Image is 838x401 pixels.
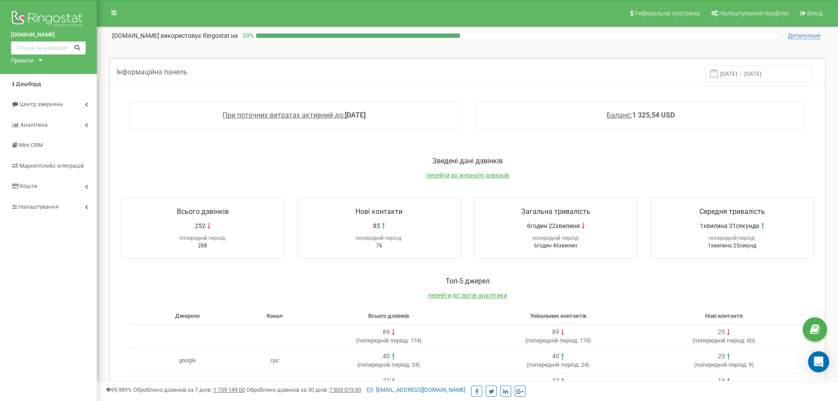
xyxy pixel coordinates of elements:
span: використовує Ringostat на [161,32,238,39]
span: попередній період: [694,337,746,344]
u: 7 835 073,00 [329,386,361,393]
span: попередній період: [359,361,410,368]
span: Mini CRM [19,142,43,148]
td: cpc [245,349,304,373]
span: Налаштування профілю [719,10,789,17]
u: 1 739 149,00 [213,386,245,393]
span: попередній період: [696,361,747,368]
div: Проєкти [11,57,33,65]
span: Нові контакти [355,207,403,216]
span: Баланс: [607,111,632,119]
span: 6годин 22хвилини [527,221,580,230]
div: 25 [718,352,725,361]
span: ( 60 ) [692,337,755,344]
span: Всього дзвінків [177,207,229,216]
span: При поточних витратах активний до: [223,111,345,119]
span: 76 [376,243,382,249]
span: попередній період: [532,235,579,241]
div: 27 [383,377,390,386]
span: Налаштування [18,203,59,210]
span: попередній період: [527,337,578,344]
a: [EMAIL_ADDRESS][DOMAIN_NAME] [367,386,465,393]
span: Всього дзвінків [368,313,409,319]
span: Toп-5 джерел [446,277,490,285]
span: Унікальних контактів [530,313,586,319]
span: 1хвилина 31секунда [700,221,759,230]
span: Інформаційна панель [117,68,187,76]
span: Оброблено дзвінків за 7 днів : [133,386,245,393]
a: Баланс:1 325,54 USD [607,111,675,119]
div: 89 [552,328,559,337]
div: 89 [383,328,390,337]
span: Нові контакти [705,313,743,319]
div: 25 [718,328,725,337]
span: Детальніше [788,32,820,39]
span: ( 9 ) [694,361,754,368]
input: Пошук за номером [11,41,86,55]
span: 252 [195,221,205,230]
span: Середня тривалість [699,207,765,216]
span: Оброблено дзвінків за 30 днів : [246,386,361,393]
div: 13 [718,377,725,386]
p: [DOMAIN_NAME] [112,31,238,40]
span: Центр звернень [19,101,63,107]
span: 1хвилина 25секунд [708,243,756,249]
span: Маркетплейс інтеграцій [19,162,84,169]
div: 27 [552,377,559,386]
td: organic [245,373,304,397]
span: ( 24 ) [527,361,589,368]
span: 99,989% [106,386,132,393]
span: ( 24 ) [357,361,420,368]
span: ( 174 ) [356,337,422,344]
td: [DOMAIN_NAME] [130,373,245,397]
span: 288 [198,243,207,249]
a: При поточних витратах активний до:[DATE] [223,111,366,119]
span: Джерело [175,313,200,319]
a: [DOMAIN_NAME] [11,31,86,39]
span: Загальна тривалість [521,207,590,216]
div: Open Intercom Messenger [808,351,829,372]
span: 6годин 46хвилин [534,243,577,249]
div: 40 [552,352,559,361]
div: 40 [383,352,390,361]
a: перейти до звітів аналітики [428,292,507,299]
p: 39 % [238,31,256,40]
span: Реферальна програма [635,10,700,17]
span: Вихід [807,10,823,17]
a: перейти до журналу дзвінків [426,172,509,179]
span: попередній період: [358,337,409,344]
span: Дашборд [16,81,41,87]
td: google [130,349,245,373]
span: попередній період: [528,361,580,368]
span: ( 174 ) [525,337,591,344]
span: Зведені дані дзвінків [432,157,503,165]
span: 85 [373,221,380,230]
span: Аналiтика [20,121,48,128]
span: попередній період: [709,235,756,241]
span: попередній період: [355,235,403,241]
img: Ringostat logo [11,9,86,31]
span: Кошти [20,183,37,189]
span: попередній період: [179,235,226,241]
span: Канал [267,313,282,319]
